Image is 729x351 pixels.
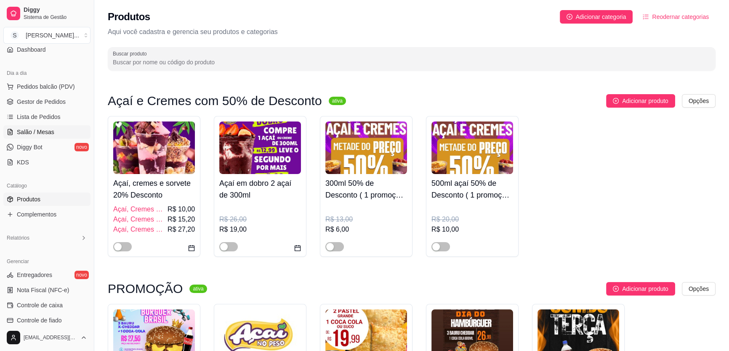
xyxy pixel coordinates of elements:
[168,224,195,235] span: R$ 27,20
[643,14,649,20] span: ordered-list
[17,301,63,309] span: Controle de caixa
[325,177,407,201] h4: 300ml 50% de Desconto ( 1 promoção por cliente pedidos extras serão cancelados automaticamente )
[622,284,668,293] span: Adicionar produto
[113,224,166,235] span: Açaí, Cremes e Sorvete 1L
[3,179,90,193] div: Catálogo
[682,94,716,108] button: Opções
[3,283,90,297] a: Nota Fiscal (NFC-e)
[606,94,675,108] button: Adicionar produto
[7,235,29,241] span: Relatórios
[325,214,407,224] div: R$ 13,00
[560,10,633,24] button: Adicionar categoria
[613,286,619,292] span: plus-circle
[17,98,66,106] span: Gestor de Pedidos
[219,121,301,174] img: product-image
[113,121,195,174] img: product-image
[168,204,195,214] span: R$ 10,00
[431,224,513,235] div: R$ 10,00
[3,110,90,124] a: Lista de Pedidos
[294,245,301,251] span: calendar
[108,27,716,37] p: Aqui você cadastra e gerencia seu produtos e categorias
[3,95,90,108] a: Gestor de Pedidos
[24,6,87,14] span: Diggy
[219,224,301,235] div: R$ 19,00
[189,285,207,293] sup: ativa
[11,31,19,40] span: S
[113,177,195,201] h4: Açaí, cremes e sorvete 20% Desconto
[3,66,90,80] div: Dia a dia
[689,284,709,293] span: Opções
[3,298,90,312] a: Controle de caixa
[689,96,709,106] span: Opções
[113,214,166,224] span: Açaí, Cremes e Sorvete 500ml
[652,12,709,21] span: Reodernar categorias
[108,10,150,24] h2: Produtos
[17,82,75,91] span: Pedidos balcão (PDV)
[168,214,195,224] span: R$ 15,20
[3,43,90,56] a: Dashboard
[3,208,90,221] a: Complementos
[431,177,513,201] h4: 500ml açaí 50% de Desconto ( 1 promoção por cliente pedidos extras serão cancelados automaticamen...
[17,195,40,203] span: Produtos
[108,96,322,106] h3: Açaí e Cremes com 50% de Desconto
[17,128,54,136] span: Salão / Mesas
[3,80,90,93] button: Pedidos balcão (PDV)
[17,210,56,219] span: Complementos
[636,10,716,24] button: Reodernar categorias
[17,316,62,325] span: Controle de fiado
[576,12,626,21] span: Adicionar categoria
[17,158,29,166] span: KDS
[108,284,183,294] h3: PROMOÇÃO
[219,177,301,201] h4: Açaí em dobro 2 açaí de 300ml
[24,334,77,341] span: [EMAIL_ADDRESS][DOMAIN_NAME]
[622,96,668,106] span: Adicionar produto
[113,58,710,66] input: Buscar produto
[3,3,90,24] a: DiggySistema de Gestão
[188,245,195,251] span: calendar
[431,214,513,224] div: R$ 20,00
[3,140,90,154] a: Diggy Botnovo
[3,27,90,44] button: Select a team
[219,214,301,224] div: R$ 26,00
[606,282,675,296] button: Adicionar produto
[17,143,43,151] span: Diggy Bot
[3,193,90,206] a: Produtos
[24,14,87,21] span: Sistema de Gestão
[329,97,346,105] sup: ativa
[3,255,90,268] div: Gerenciar
[325,224,407,235] div: R$ 6,00
[17,45,46,54] span: Dashboard
[17,113,61,121] span: Lista de Pedidos
[567,14,572,20] span: plus-circle
[613,98,619,104] span: plus-circle
[325,121,407,174] img: product-image
[113,204,166,214] span: Açaí, Cremes e Sorvete 300ml
[3,327,90,348] button: [EMAIL_ADDRESS][DOMAIN_NAME]
[26,31,79,40] div: [PERSON_NAME] ...
[3,268,90,282] a: Entregadoresnovo
[17,271,52,279] span: Entregadores
[17,286,69,294] span: Nota Fiscal (NFC-e)
[431,121,513,174] img: product-image
[113,50,150,57] label: Buscar produto
[682,282,716,296] button: Opções
[3,314,90,327] a: Controle de fiado
[3,156,90,169] a: KDS
[3,125,90,139] a: Salão / Mesas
